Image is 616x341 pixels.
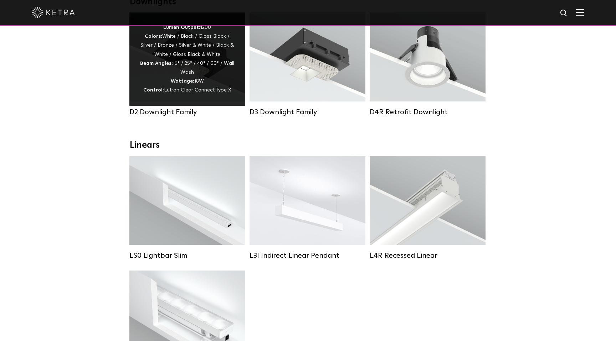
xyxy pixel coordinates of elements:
strong: Colors: [145,34,162,39]
a: L4R Recessed Linear Lumen Output:400 / 600 / 800 / 1000Colors:White / BlackControl:Lutron Clear C... [370,156,486,260]
img: Hamburger%20Nav.svg [576,9,584,16]
div: D2 Downlight Family [129,108,245,116]
a: L3I Indirect Linear Pendant Lumen Output:400 / 600 / 800 / 1000Housing Colors:White / BlackContro... [250,156,365,260]
div: L4R Recessed Linear [370,251,486,260]
div: Linears [130,140,486,151]
a: D4R Retrofit Downlight Lumen Output:800Colors:White / BlackBeam Angles:15° / 25° / 40° / 60°Watta... [370,12,486,116]
a: D3 Downlight Family Lumen Output:700 / 900 / 1100Colors:White / Black / Silver / Bronze / Paintab... [250,12,365,116]
a: D2 Downlight Family Lumen Output:1200Colors:White / Black / Gloss Black / Silver / Bronze / Silve... [129,12,245,116]
div: L3I Indirect Linear Pendant [250,251,365,260]
div: D3 Downlight Family [250,108,365,116]
strong: Control: [143,88,164,93]
strong: Lumen Output: [163,25,200,30]
div: LS0 Lightbar Slim [129,251,245,260]
strong: Wattage: [171,79,194,84]
strong: Beam Angles: [140,61,173,66]
a: LS0 Lightbar Slim Lumen Output:200 / 350Colors:White / BlackControl:X96 Controller [129,156,245,260]
img: ketra-logo-2019-white [32,7,75,18]
div: 1200 White / Black / Gloss Black / Silver / Bronze / Silver & White / Black & White / Gloss Black... [140,23,235,95]
img: search icon [560,9,569,18]
div: D4R Retrofit Downlight [370,108,486,116]
span: Lutron Clear Connect Type X [164,88,231,93]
